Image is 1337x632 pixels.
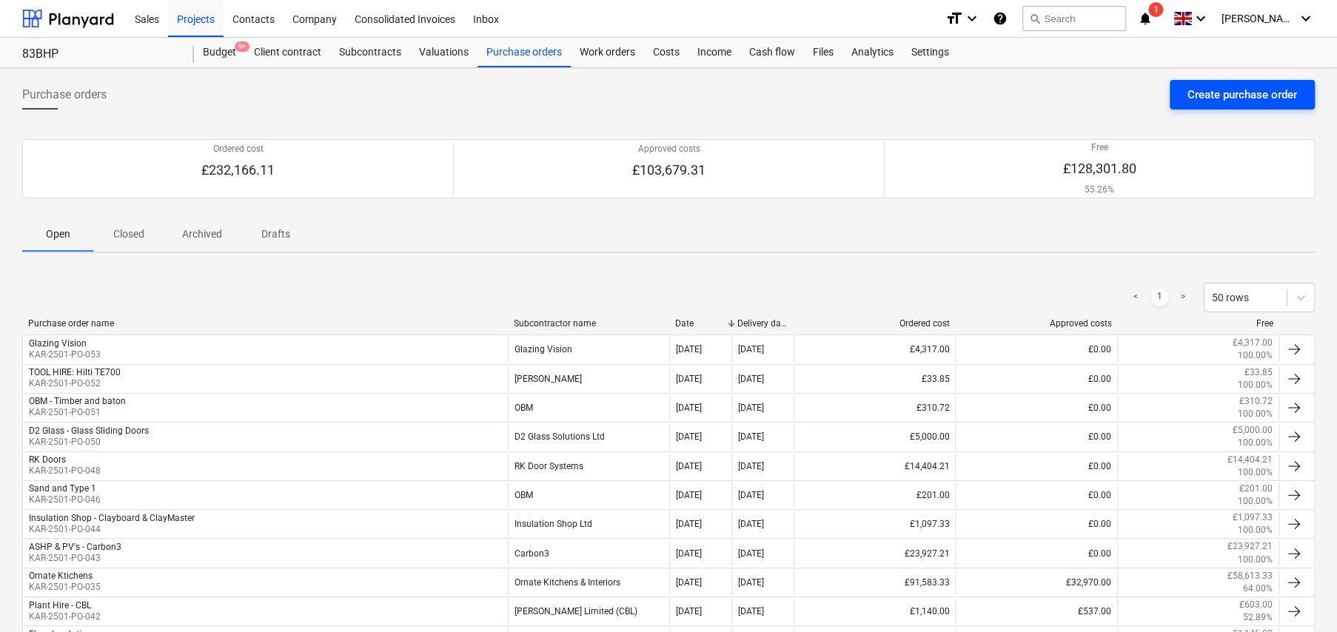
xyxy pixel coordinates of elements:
div: [DATE] [676,403,702,413]
div: Date [675,318,726,329]
div: £14,404.21 [794,454,955,479]
p: £103,679.31 [632,161,706,179]
div: [DATE] [738,606,764,616]
div: Carbon3 [508,540,669,565]
div: Ornate Ktichens [29,571,93,581]
i: notifications [1138,10,1153,27]
div: £0.00 [955,395,1116,420]
div: £0.00 [955,366,1116,391]
div: Glazing Vision [508,337,669,362]
div: £32,970.00 [955,570,1116,595]
div: £5,000.00 [794,424,955,449]
p: £201.00 [1239,483,1273,495]
div: OBM [508,395,669,420]
div: [DATE] [676,490,702,500]
div: TOOL HIRE: Hilti TE700 [29,367,121,377]
div: Delivery date [737,318,788,329]
p: 64.00% [1243,582,1273,595]
div: [DATE] [676,606,702,616]
a: Settings [902,38,958,67]
p: 100.00% [1238,466,1273,479]
p: £14,404.21 [1227,454,1273,466]
i: keyboard_arrow_down [1297,10,1315,27]
div: £0.00 [955,337,1116,362]
p: Free [1062,141,1136,154]
div: Costs [644,38,688,67]
a: Page 1 is your current page [1150,289,1168,306]
p: KAR-2501-PO-053 [29,349,101,361]
div: Budget [194,38,245,67]
p: Drafts [258,226,293,242]
p: £58,613.33 [1227,570,1273,582]
a: Previous page [1127,289,1145,306]
div: [DATE] [738,519,764,529]
div: £0.00 [955,483,1116,508]
span: search [1029,13,1041,24]
div: £310.72 [794,395,955,420]
div: £91,583.33 [794,570,955,595]
a: Files [804,38,842,67]
div: [DATE] [676,548,702,559]
p: KAR-2501-PO-051 [29,406,126,419]
a: Next page [1174,289,1192,306]
div: [DATE] [676,374,702,384]
span: 1 [1148,2,1163,17]
p: £232,166.11 [201,161,275,179]
div: Insulation Shop Ltd [508,511,669,537]
div: [DATE] [738,548,764,559]
span: [PERSON_NAME] [1222,13,1296,24]
div: [DATE] [676,431,702,442]
div: Purchase order name [28,318,502,329]
p: 100.00% [1238,495,1273,508]
div: £537.00 [955,599,1116,624]
a: Analytics [842,38,902,67]
div: Client contract [245,38,330,67]
div: D2 Glass - Glass Sliding Doors [29,426,149,436]
div: Approved costs [962,318,1112,329]
i: format_size [945,10,963,27]
div: [DATE] [676,461,702,471]
p: £33.85 [1244,366,1273,379]
div: [DATE] [738,577,764,588]
span: Purchase orders [22,86,107,104]
p: Open [40,226,76,242]
p: £1,097.33 [1233,511,1273,524]
p: £23,927.21 [1227,540,1273,553]
a: Budget9+ [194,38,245,67]
p: £4,317.00 [1233,337,1273,349]
p: 100.00% [1238,379,1273,391]
p: KAR-2501-PO-035 [29,581,101,594]
div: [DATE] [738,490,764,500]
div: D2 Glass Solutions Ltd [508,424,669,449]
div: [DATE] [738,374,764,384]
div: £0.00 [955,424,1116,449]
div: Chat Widget [1263,561,1337,632]
p: 55.26% [1062,184,1136,196]
div: Cash flow [740,38,804,67]
div: OBM [508,483,669,508]
div: Subcontractor name [514,318,664,329]
button: Search [1022,6,1126,31]
a: Valuations [410,38,477,67]
div: Ornate Kitchens & Interiors [508,570,669,595]
div: [DATE] [738,403,764,413]
div: [DATE] [676,344,702,354]
p: KAR-2501-PO-043 [29,552,121,565]
p: KAR-2501-PO-044 [29,523,195,536]
p: KAR-2501-PO-050 [29,436,149,448]
p: £603.00 [1239,599,1273,611]
a: Income [688,38,740,67]
p: 100.00% [1238,408,1273,420]
p: 100.00% [1238,524,1273,537]
i: keyboard_arrow_down [963,10,981,27]
div: Insulation Shop - Clayboard & ClayMaster [29,513,195,523]
a: Purchase orders [477,38,571,67]
div: ASHP & PV's - Carbon3 [29,542,121,552]
div: £0.00 [955,540,1116,565]
div: Plant Hire - CBL [29,600,91,611]
div: [DATE] [738,344,764,354]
